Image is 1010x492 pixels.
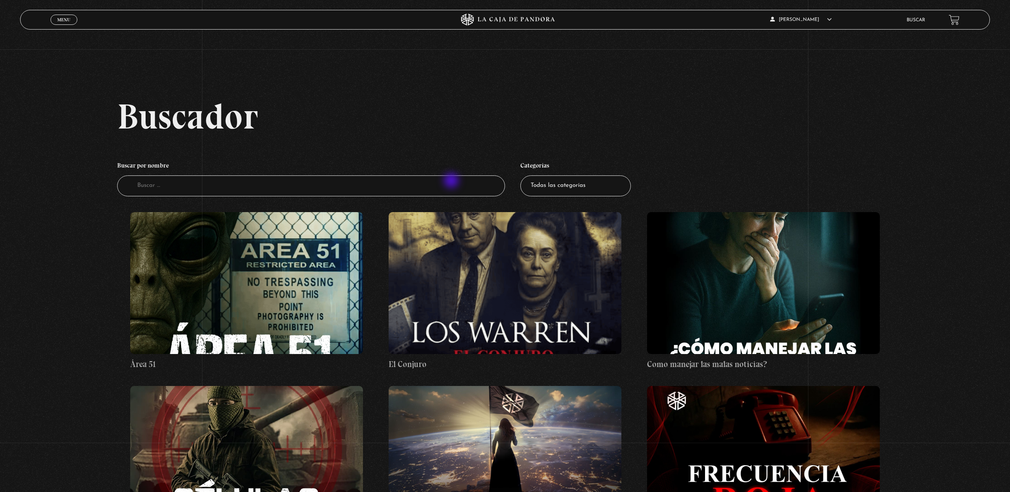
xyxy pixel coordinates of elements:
h4: El Conjuro [389,358,621,371]
span: [PERSON_NAME] [770,17,832,22]
a: Como manejar las malas noticias? [647,212,880,371]
a: View your shopping cart [949,14,959,25]
h4: Área 51 [130,358,363,371]
a: Buscar [907,18,925,22]
a: El Conjuro [389,212,621,371]
span: Cerrar [55,24,73,30]
a: Área 51 [130,212,363,371]
h4: Categorías [520,158,631,176]
h4: Como manejar las malas noticias? [647,358,880,371]
h4: Buscar por nombre [117,158,505,176]
span: Menu [57,17,70,22]
h2: Buscador [117,99,990,134]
